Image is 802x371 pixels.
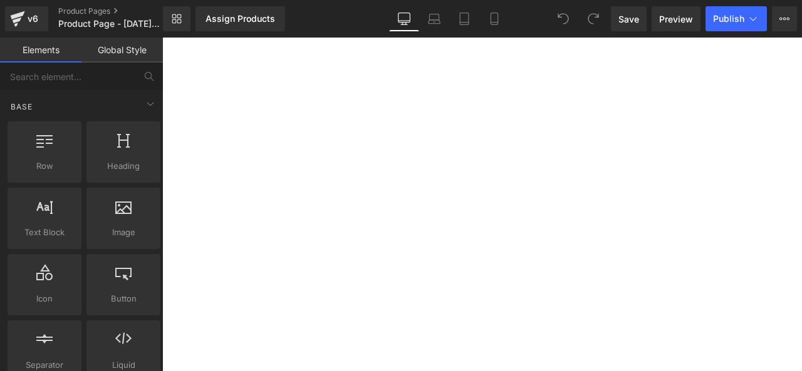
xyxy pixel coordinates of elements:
[58,6,184,16] a: Product Pages
[713,14,744,24] span: Publish
[9,101,34,113] span: Base
[90,292,157,305] span: Button
[90,226,157,239] span: Image
[581,6,606,31] button: Redo
[659,13,693,26] span: Preview
[11,292,78,305] span: Icon
[652,6,700,31] a: Preview
[163,6,190,31] a: New Library
[449,6,479,31] a: Tablet
[618,13,639,26] span: Save
[419,6,449,31] a: Laptop
[11,226,78,239] span: Text Block
[5,6,48,31] a: v6
[479,6,509,31] a: Mobile
[389,6,419,31] a: Desktop
[551,6,576,31] button: Undo
[90,160,157,173] span: Heading
[25,11,41,27] div: v6
[81,38,163,63] a: Global Style
[706,6,767,31] button: Publish
[58,19,160,29] span: Product Page - [DATE] 10:17:31
[772,6,797,31] button: More
[11,160,78,173] span: Row
[206,14,275,24] div: Assign Products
